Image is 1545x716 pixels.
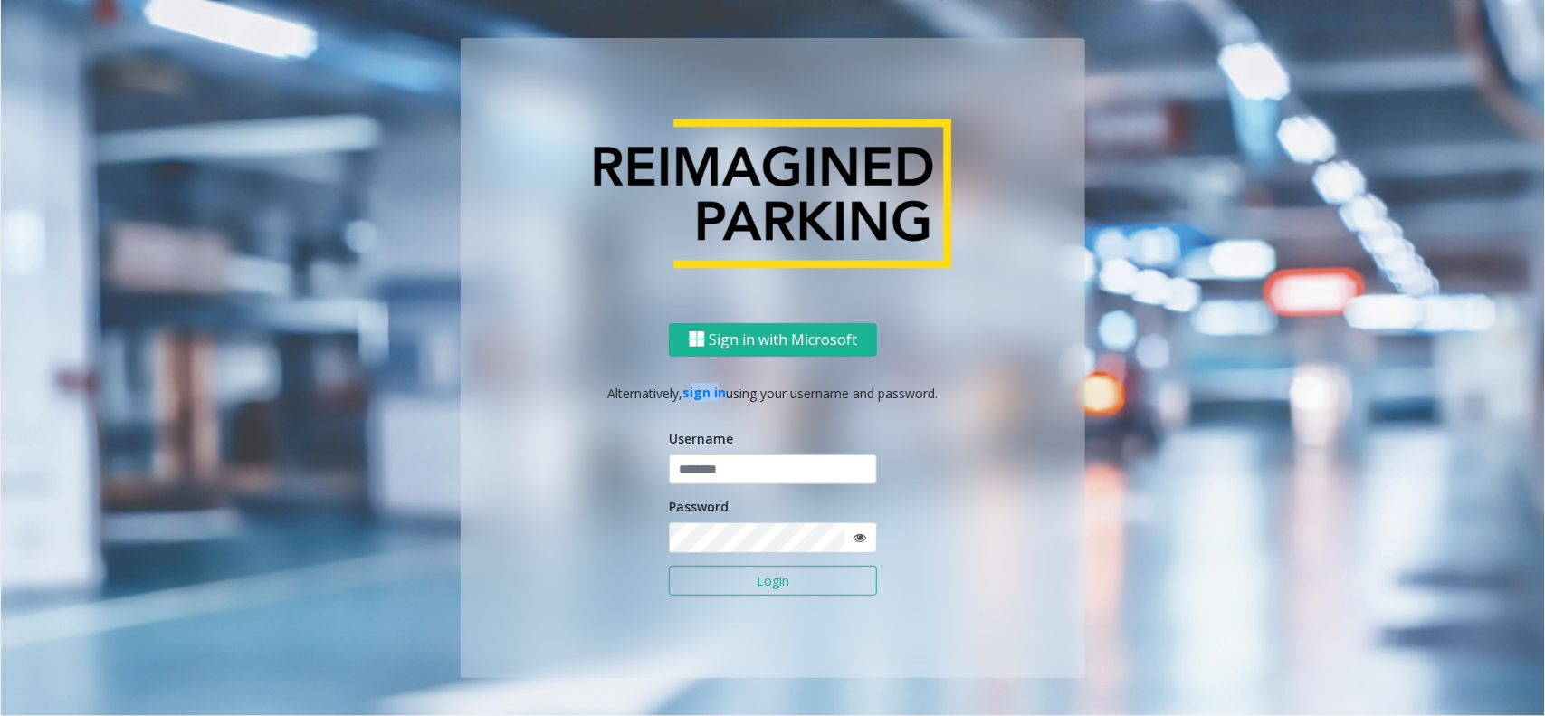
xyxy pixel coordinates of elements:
[669,497,729,516] label: Password
[683,384,727,401] a: sign in
[669,429,733,448] label: Username
[669,566,877,597] button: Login
[479,383,1067,402] p: Alternatively, using your username and password.
[669,322,877,356] button: Sign in with Microsoft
